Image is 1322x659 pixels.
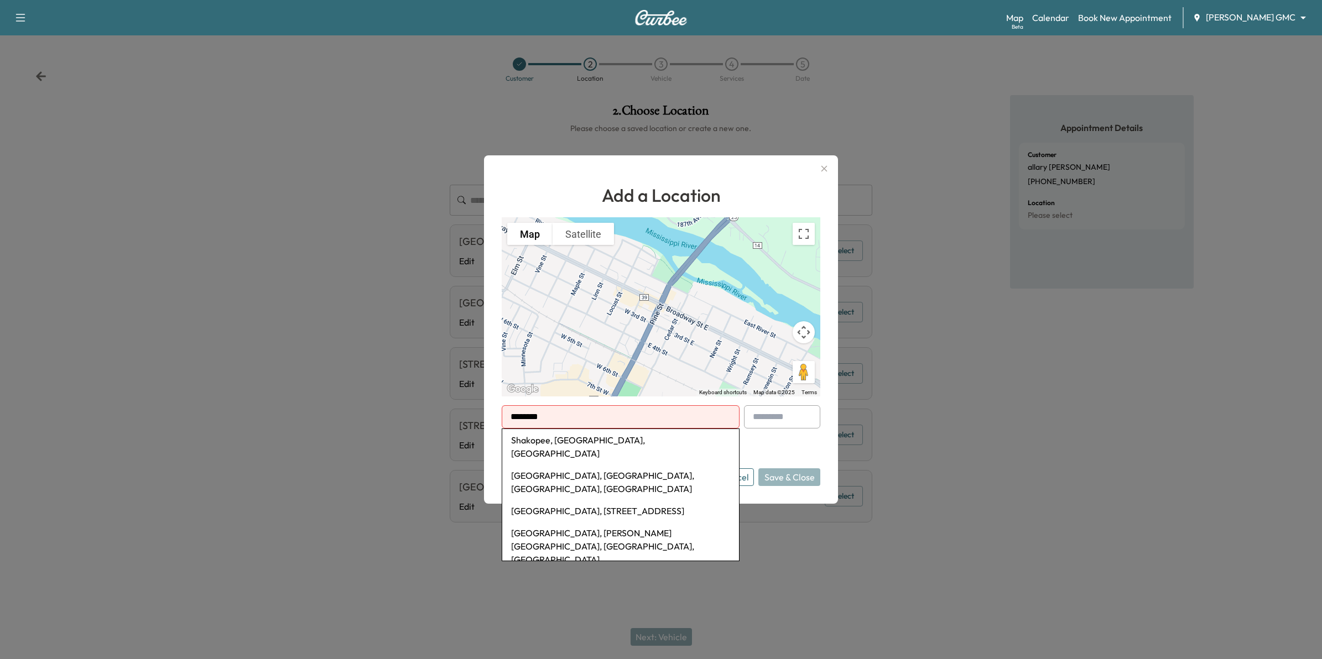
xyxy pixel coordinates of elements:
button: Show satellite imagery [553,223,614,245]
a: MapBeta [1006,11,1023,24]
span: [PERSON_NAME] GMC [1206,11,1295,24]
button: Map camera controls [793,321,815,343]
li: [GEOGRAPHIC_DATA], [STREET_ADDRESS] [502,500,739,522]
span: Map data ©2025 [753,389,795,395]
button: Drag Pegman onto the map to open Street View [793,361,815,383]
a: Book New Appointment [1078,11,1172,24]
button: Keyboard shortcuts [699,389,747,396]
img: Curbee Logo [634,10,688,25]
li: Shakopee, [GEOGRAPHIC_DATA], [GEOGRAPHIC_DATA] [502,429,739,464]
li: [GEOGRAPHIC_DATA], [PERSON_NAME][GEOGRAPHIC_DATA], [GEOGRAPHIC_DATA], [GEOGRAPHIC_DATA] [502,522,739,571]
img: Google [504,382,541,396]
li: [GEOGRAPHIC_DATA], [GEOGRAPHIC_DATA], [GEOGRAPHIC_DATA], [GEOGRAPHIC_DATA] [502,464,739,500]
a: Open this area in Google Maps (opens a new window) [504,382,541,396]
button: Toggle fullscreen view [793,223,815,245]
button: Show street map [507,223,553,245]
a: Calendar [1032,11,1069,24]
a: Terms (opens in new tab) [801,389,817,395]
div: Beta [1012,23,1023,31]
h1: Add a Location [502,182,820,208]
